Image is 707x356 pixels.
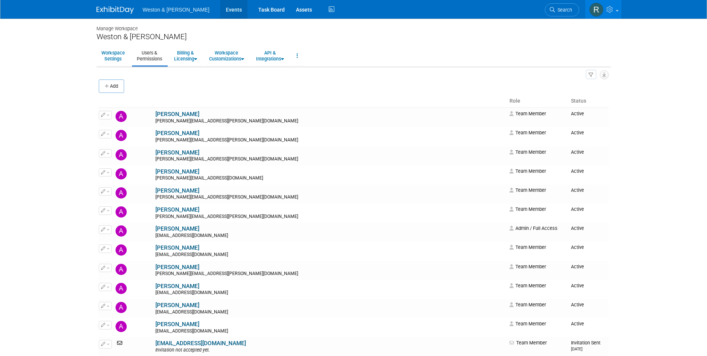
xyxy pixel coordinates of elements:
[509,302,546,307] span: Team Member
[155,321,199,328] a: [PERSON_NAME]
[155,187,199,194] a: [PERSON_NAME]
[555,7,572,13] span: Search
[116,283,127,294] img: Andrew Walker
[571,225,584,231] span: Active
[571,168,584,174] span: Active
[132,47,167,65] a: Users &Permissions
[155,252,505,258] div: [EMAIL_ADDRESS][DOMAIN_NAME]
[509,244,546,250] span: Team Member
[155,111,199,118] a: [PERSON_NAME]
[155,290,505,296] div: [EMAIL_ADDRESS][DOMAIN_NAME]
[97,6,134,14] img: ExhibitDay
[155,156,505,162] div: [PERSON_NAME][EMAIL_ADDRESS][PERSON_NAME][DOMAIN_NAME]
[116,244,127,256] img: Amy Patton
[116,168,127,179] img: Alexandra Gaspar
[143,7,209,13] span: Weston & [PERSON_NAME]
[509,264,546,269] span: Team Member
[155,328,505,334] div: [EMAIL_ADDRESS][DOMAIN_NAME]
[509,130,546,135] span: Team Member
[155,225,199,232] a: [PERSON_NAME]
[571,321,584,327] span: Active
[169,47,202,65] a: Billing &Licensing
[97,47,130,65] a: WorkspaceSettings
[509,340,547,346] span: Team Member
[97,32,611,41] div: Weston & [PERSON_NAME]
[116,264,127,275] img: Andrew Reid
[155,302,199,309] a: [PERSON_NAME]
[509,149,546,155] span: Team Member
[99,79,124,93] button: Add
[155,149,199,156] a: [PERSON_NAME]
[155,194,505,200] div: [PERSON_NAME][EMAIL_ADDRESS][PERSON_NAME][DOMAIN_NAME]
[116,302,127,313] img: Ania Szemiot
[155,244,199,251] a: [PERSON_NAME]
[155,283,199,290] a: [PERSON_NAME]
[571,302,584,307] span: Active
[116,225,127,237] img: Amelia Smith
[155,214,505,220] div: [PERSON_NAME][EMAIL_ADDRESS][PERSON_NAME][DOMAIN_NAME]
[589,3,603,17] img: Roberta Sinclair
[545,3,579,16] a: Search
[509,111,546,116] span: Team Member
[571,340,600,352] span: Invitation Sent
[571,187,584,193] span: Active
[204,47,249,65] a: WorkspaceCustomizations
[571,149,584,155] span: Active
[155,347,505,353] div: Invitation not accepted yet.
[571,283,584,288] span: Active
[509,225,558,231] span: Admin / Full Access
[116,130,127,141] img: Alex Dwyer
[506,95,568,107] th: Role
[568,95,608,107] th: Status
[571,244,584,250] span: Active
[571,347,583,352] small: [DATE]
[509,321,546,327] span: Team Member
[509,168,546,174] span: Team Member
[509,283,546,288] span: Team Member
[155,118,505,124] div: [PERSON_NAME][EMAIL_ADDRESS][PERSON_NAME][DOMAIN_NAME]
[571,130,584,135] span: Active
[155,168,199,175] a: [PERSON_NAME]
[571,206,584,212] span: Active
[116,187,127,199] img: Allie Goldberg
[509,206,546,212] span: Team Member
[155,264,199,271] a: [PERSON_NAME]
[155,206,199,213] a: [PERSON_NAME]
[155,340,246,347] a: [EMAIL_ADDRESS][DOMAIN_NAME]
[251,47,289,65] a: API &Integrations
[116,149,127,160] img: Alex Simpson
[155,233,505,239] div: [EMAIL_ADDRESS][DOMAIN_NAME]
[571,264,584,269] span: Active
[116,111,127,122] img: Aaron Kearnan
[97,19,611,32] div: Manage Workspace
[509,187,546,193] span: Team Member
[116,206,127,218] img: Amanda Gittings
[155,309,505,315] div: [EMAIL_ADDRESS][DOMAIN_NAME]
[116,321,127,332] img: Ashley Sweet
[155,175,505,181] div: [PERSON_NAME][EMAIL_ADDRESS][DOMAIN_NAME]
[155,271,505,277] div: [PERSON_NAME][EMAIL_ADDRESS][PERSON_NAME][DOMAIN_NAME]
[155,137,505,143] div: [PERSON_NAME][EMAIL_ADDRESS][PERSON_NAME][DOMAIN_NAME]
[571,111,584,116] span: Active
[155,130,199,137] a: [PERSON_NAME]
